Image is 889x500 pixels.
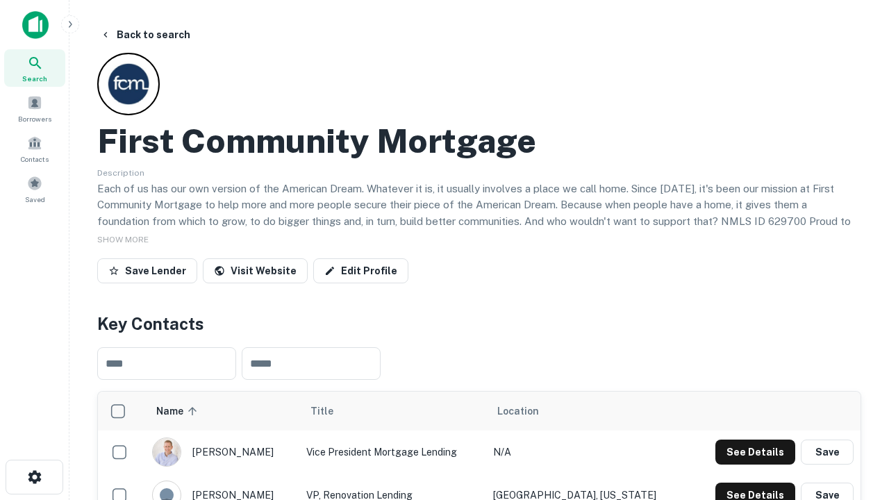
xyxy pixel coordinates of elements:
[310,403,351,419] span: Title
[97,168,144,178] span: Description
[4,90,65,127] a: Borrowers
[21,153,49,165] span: Contacts
[97,235,149,244] span: SHOW MORE
[97,258,197,283] button: Save Lender
[153,438,181,466] img: 1520878720083
[22,73,47,84] span: Search
[25,194,45,205] span: Saved
[145,392,299,431] th: Name
[22,11,49,39] img: capitalize-icon.png
[486,431,688,474] td: N/A
[203,258,308,283] a: Visit Website
[97,311,861,336] h4: Key Contacts
[801,440,854,465] button: Save
[715,440,795,465] button: See Details
[18,113,51,124] span: Borrowers
[94,22,196,47] button: Back to search
[497,403,539,419] span: Location
[156,403,201,419] span: Name
[97,181,861,246] p: Each of us has our own version of the American Dream. Whatever it is, it usually involves a place...
[152,437,292,467] div: [PERSON_NAME]
[4,170,65,208] a: Saved
[299,431,486,474] td: Vice President Mortgage Lending
[4,130,65,167] a: Contacts
[97,121,536,161] h2: First Community Mortgage
[4,49,65,87] a: Search
[313,258,408,283] a: Edit Profile
[299,392,486,431] th: Title
[486,392,688,431] th: Location
[820,344,889,411] iframe: Chat Widget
